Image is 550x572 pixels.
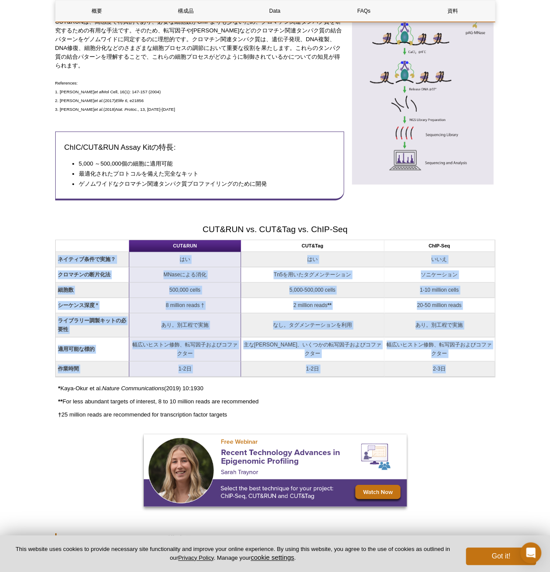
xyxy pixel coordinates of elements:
[116,107,138,112] em: Nat. Protoc.
[145,0,227,21] a: 構成品
[55,223,495,235] h2: CUT&RUN vs. CUT&Tag vs. ChIP-Seq
[55,533,495,545] h2: ChIC/CUT&RUN Assay Kitの構成品
[129,313,241,337] td: あり。別工程で実施
[116,98,128,103] em: Elife 6
[466,547,536,565] button: Got it!
[55,18,344,70] p: CUT&RUNは、高感度で特異的であり、必要な細胞数がChIPよりも少ないため、クロマチン関連タンパク質を研究するための有用な手法です。そのため、転写因子や[PERSON_NAME]などのクロマ...
[58,366,79,372] strong: 作業時間
[102,385,164,391] em: Nature Communications
[79,159,326,168] li: 5,000 ～500,000個の細胞に適用可能
[58,318,126,332] strong: ライブラリー調製キットの必要性
[58,384,495,392] p: Kaya-Okur et al. (2019) 10:1930
[384,337,495,361] td: 幅広いヒストン修飾、転写因子およびコファクター
[323,0,405,21] a: FAQs
[144,434,407,506] img: Free Webinar
[129,361,241,377] td: 1-2日
[241,313,384,337] td: なし。タグメンテーションを利用
[58,410,495,419] p: 25 million reads are recommended for transcription factor targets
[241,267,384,282] td: Tn5を用いたタグメンテーション
[251,554,294,561] button: cookie settings
[79,169,326,178] li: 最適化されたプロトコルを備えた完全なキット
[58,346,95,352] strong: 適用可能な標的
[241,361,384,377] td: 1-2日
[58,411,61,417] strong: †
[234,0,316,21] a: Data
[178,554,213,561] a: Privacy Policy
[144,434,407,509] a: Free Webinar Comparing ChIP, CUT&Tag and CUT&RUN
[56,0,138,21] a: 概要
[14,545,451,562] p: This website uses cookies to provide necessary site functionality and improve your online experie...
[58,256,116,262] strong: ネイティブ条件で実施？
[384,252,495,267] td: いいえ
[241,298,384,313] td: 2 million reads
[64,142,335,153] h3: ChIC/CUT&RUN Assay Kitの特長:
[58,287,74,293] strong: 細胞数
[384,240,495,252] th: ChIP-Seq
[129,282,241,298] td: 500,000 cells
[241,337,384,361] td: 主な[PERSON_NAME]、いくつかの転写因子およびコファクター
[58,397,495,406] p: For less abundant targets of interest, 8 to 10 million reads are recommended
[58,272,110,278] strong: クロマチンの断片化法
[79,180,326,188] li: ゲノムワイドなクロマチン関連タンパク質プロファイリングのために開発
[384,361,495,377] td: 2-3日
[129,240,241,252] th: CUT&RUN
[55,79,344,114] p: References: 1. [PERSON_NAME] Mol Cell, 16(1): 147-157 (2004) 2. [PERSON_NAME] (2017) , e21856 3. ...
[384,282,495,298] td: 1-10 million cells
[129,252,241,267] td: はい
[384,298,495,313] td: 20-50 million reads
[58,302,98,308] strong: シーケンス深度 *
[241,282,384,298] td: 5,000-500,000 cells
[94,107,103,112] em: et al.
[241,240,384,252] th: CUT&Tag
[129,267,241,282] td: MNaseによる消化
[412,0,494,21] a: 資料
[384,313,495,337] td: あり。別工程で実施
[129,337,241,361] td: 幅広いヒストン修飾、転写因子およびコファクター
[520,542,541,563] div: Open Intercom Messenger
[241,252,384,267] td: はい
[94,89,102,94] em: et al
[384,267,495,282] td: ソニケーション
[129,298,241,313] td: 8 million reads †
[94,98,103,103] em: et al.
